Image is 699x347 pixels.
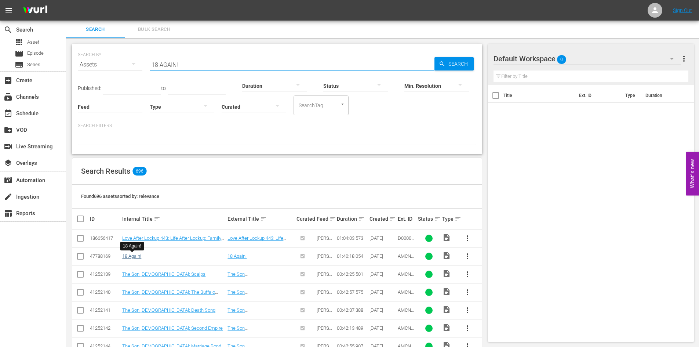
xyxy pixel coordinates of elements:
[369,289,396,295] div: [DATE]
[337,271,367,277] div: 00:42:25.501
[442,233,451,242] span: video_file
[4,93,12,101] span: Channels
[455,216,461,222] span: sort
[463,270,472,279] span: more_vert
[494,48,681,69] div: Default Workspace
[122,307,215,313] a: The Son [DEMOGRAPHIC_DATA]: Death Song
[18,2,53,19] img: ans4CAIJ8jUAAAAAAAAAAAAAAAAAAAAAAAAgQb4GAAAAAAAAAAAAAAAAAAAAAAAAJMjXAAAAAAAAAAAAAAAAAAAAAAAAgAT5G...
[442,287,451,296] span: Video
[90,253,120,259] div: 47788169
[317,235,332,252] span: [PERSON_NAME] Feed
[369,325,396,331] div: [DATE]
[317,253,332,270] span: [PERSON_NAME] Feed
[442,269,451,278] span: Video
[15,60,23,69] span: Series
[227,235,286,246] a: Love After Lockup 443: Life After Lockup: Family Lies
[296,216,314,222] div: Curated
[27,50,44,57] span: Episode
[459,319,476,337] button: more_vert
[418,214,440,223] div: Status
[358,216,365,222] span: sort
[369,214,396,223] div: Created
[369,253,396,259] div: [DATE]
[90,216,120,222] div: ID
[4,25,12,34] span: Search
[317,307,332,324] span: [PERSON_NAME] Feed
[369,307,396,313] div: [DATE]
[4,142,12,151] span: switch_video
[434,216,441,222] span: sort
[398,271,414,288] span: AMCNVR0000007063
[122,271,205,277] a: The Son [DEMOGRAPHIC_DATA]: Scalps
[227,271,292,282] a: The Son [DEMOGRAPHIC_DATA]: Scalps
[621,85,641,106] th: Type
[4,6,13,15] span: menu
[4,109,12,118] span: Schedule
[317,271,332,288] span: [PERSON_NAME] Feed
[442,323,451,332] span: Video
[122,235,224,246] a: Love After Lockup 443: Life After Lockup: Family Lies
[337,235,367,241] div: 01:04:03.573
[459,229,476,247] button: more_vert
[4,159,12,167] span: Overlays
[70,25,120,34] span: Search
[398,307,414,324] span: AMCNVR0000007057
[389,216,396,222] span: sort
[132,167,146,176] span: 696
[90,325,120,331] div: 41252142
[641,85,685,106] th: Duration
[673,7,692,13] a: Sign Out
[317,289,332,306] span: [PERSON_NAME] Feed
[15,38,23,47] span: Asset
[337,307,367,313] div: 00:42:37.388
[129,25,179,34] span: Bulk Search
[122,214,225,223] div: Internal Title
[123,243,141,249] div: 18 Again!
[90,289,120,295] div: 41252140
[154,216,160,222] span: sort
[459,301,476,319] button: more_vert
[463,288,472,297] span: more_vert
[398,216,416,222] div: Ext. ID
[122,253,141,259] a: 18 Again!
[503,85,575,106] th: Title
[227,289,286,306] a: The Son [DEMOGRAPHIC_DATA]: The Buffalo Hunter
[445,57,474,71] span: Search
[686,152,699,195] button: Open Feedback Widget
[442,214,456,223] div: Type
[27,61,40,68] span: Series
[4,76,12,85] span: Create
[442,251,451,260] span: Video
[369,235,396,241] div: [DATE]
[317,214,335,223] div: Feed
[78,123,476,129] p: Search Filters:
[459,283,476,301] button: more_vert
[463,234,472,243] span: more_vert
[90,307,120,313] div: 41252141
[90,271,120,277] div: 41252139
[78,85,101,91] span: Published:
[398,253,416,270] span: AMCNFL0000004291TV
[227,307,291,324] a: The Son [DEMOGRAPHIC_DATA]: Death Song
[227,214,294,223] div: External Title
[4,126,12,134] span: create_new_folder
[337,253,367,259] div: 01:40:18.054
[463,252,472,261] span: more_vert
[398,235,414,246] span: D0000066758
[317,325,332,342] span: [PERSON_NAME] Feed
[463,324,472,333] span: more_vert
[680,50,688,68] button: more_vert
[81,167,130,176] span: Search Results
[90,235,120,241] div: 186656417
[4,192,12,201] span: Ingestion
[463,306,472,315] span: more_vert
[459,247,476,265] button: more_vert
[337,325,367,331] div: 00:42:13.489
[575,85,621,106] th: Ext. ID
[680,54,688,63] span: more_vert
[434,57,474,71] button: Search
[81,194,159,199] span: Found 696 assets sorted by: relevance
[122,289,218,300] a: The Son [DEMOGRAPHIC_DATA]: The Buffalo Hunter
[337,289,367,295] div: 00:42:57.575
[442,305,451,314] span: Video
